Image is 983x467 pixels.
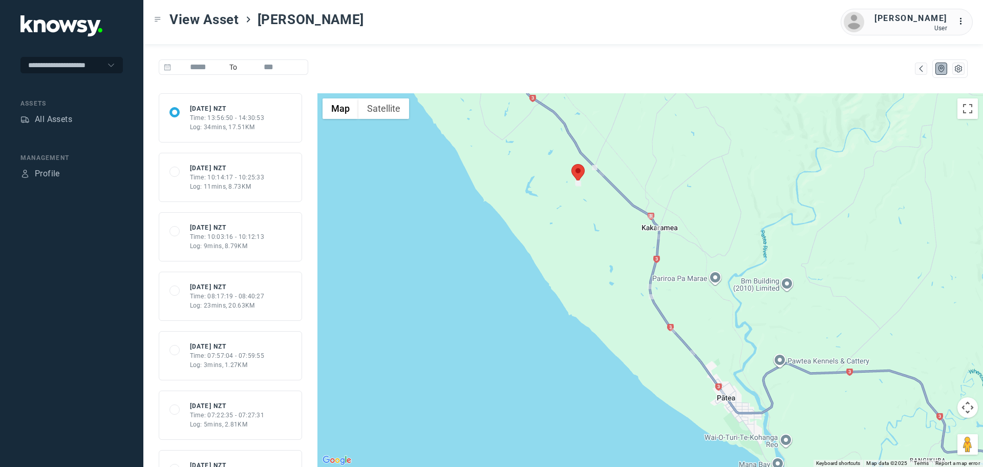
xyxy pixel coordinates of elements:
div: Map [916,64,926,73]
button: Show street map [323,98,358,119]
div: [DATE] NZT [190,282,265,292]
img: Google [320,454,354,467]
button: Keyboard shortcuts [816,460,860,467]
div: > [244,15,252,24]
a: Open this area in Google Maps (opens a new window) [320,454,354,467]
div: [DATE] NZT [190,223,265,232]
div: Log: 34mins, 17.51KM [190,123,265,132]
span: [PERSON_NAME] [258,10,364,29]
div: Log: 9mins, 8.79KM [190,241,265,251]
div: Profile [35,168,60,180]
div: Profile [20,169,30,178]
div: Toggle Menu [154,16,161,23]
div: [DATE] NZT [190,342,265,351]
div: Log: 3mins, 1.27KM [190,360,265,370]
a: Report a map error [935,460,980,466]
div: [DATE] NZT [190,164,265,173]
tspan: ... [958,17,968,25]
a: Terms (opens in new tab) [914,460,929,466]
button: Map camera controls [957,397,978,418]
div: Time: 10:14:17 - 10:25:33 [190,173,265,182]
div: List [954,64,963,73]
div: : [957,15,970,29]
div: User [874,25,947,32]
img: Application Logo [20,15,102,36]
div: Time: 07:57:04 - 07:59:55 [190,351,265,360]
div: Map [937,64,946,73]
span: To [225,59,242,75]
a: AssetsAll Assets [20,113,72,126]
div: Log: 23mins, 20.63KM [190,301,265,310]
button: Show satellite imagery [358,98,409,119]
div: Assets [20,99,123,108]
div: : [957,15,970,28]
div: Time: 13:56:50 - 14:30:53 [190,113,265,123]
div: Time: 07:22:35 - 07:27:31 [190,411,265,420]
div: Log: 5mins, 2.81KM [190,420,265,429]
div: Time: 08:17:19 - 08:40:27 [190,292,265,301]
div: [DATE] NZT [190,104,265,113]
div: Assets [20,115,30,124]
div: [DATE] NZT [190,401,265,411]
button: Toggle fullscreen view [957,98,978,119]
img: avatar.png [844,12,864,32]
span: View Asset [169,10,239,29]
div: Time: 10:03:16 - 10:12:13 [190,232,265,241]
div: Management [20,153,123,163]
span: Map data ©2025 [866,460,908,466]
div: [PERSON_NAME] [874,12,947,25]
div: All Assets [35,113,72,126]
a: ProfileProfile [20,168,60,180]
button: Drag Pegman onto the map to open Street View [957,434,978,455]
div: Log: 11mins, 8.73KM [190,182,265,191]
